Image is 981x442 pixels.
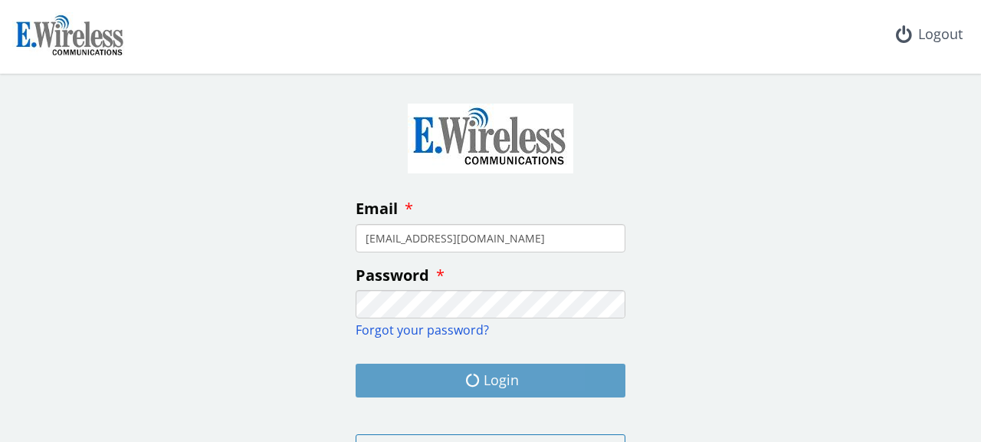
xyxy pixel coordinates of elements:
input: enter your email address [356,224,625,252]
span: Password [356,265,429,285]
a: Forgot your password? [356,322,489,338]
button: Login [356,364,625,397]
span: Email [356,198,398,219]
